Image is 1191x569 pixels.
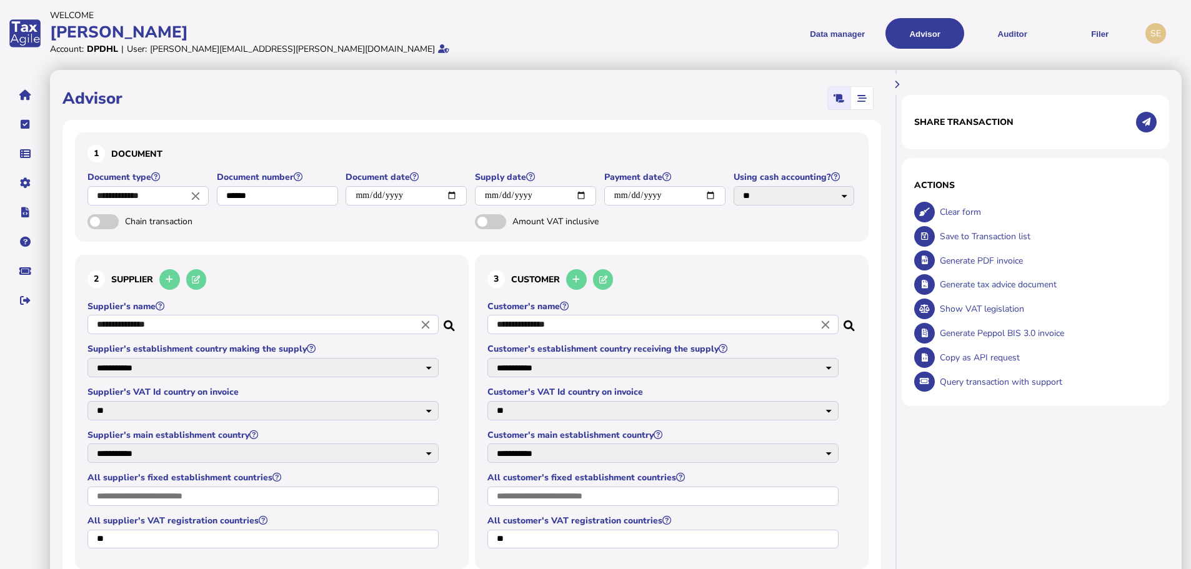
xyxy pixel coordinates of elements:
div: Generate PDF invoice [937,249,1157,273]
i: Search for a dummy seller [444,317,456,327]
label: Customer's main establishment country [487,429,840,441]
button: Save transaction [914,226,935,247]
div: [PERSON_NAME][EMAIL_ADDRESS][PERSON_NAME][DOMAIN_NAME] [150,43,435,55]
div: Show VAT legislation [937,297,1157,321]
label: Supply date [475,171,598,183]
app-field: Select a document type [87,171,211,214]
label: All customer's VAT registration countries [487,515,840,527]
h3: Customer [487,267,856,292]
button: Data manager [12,141,38,167]
button: Shows a dropdown of Data manager options [798,18,877,49]
label: All supplier's fixed establishment countries [87,472,441,483]
button: Auditor [973,18,1052,49]
span: Amount VAT inclusive [512,215,644,227]
button: Tasks [12,111,38,137]
div: Copy as API request [937,345,1157,370]
div: Query transaction with support [937,370,1157,394]
button: Generate tax advice document [914,274,935,295]
button: Share transaction [1136,112,1157,132]
label: Customer's establishment country receiving the supply [487,343,840,355]
i: Search for a dummy customer [844,317,856,327]
div: Profile settings [1145,23,1166,44]
label: Document number [217,171,340,183]
label: Supplier's name [87,300,441,312]
button: Edit selected customer in the database [593,269,614,290]
div: DPDHL [87,43,118,55]
button: Manage settings [12,170,38,196]
h3: Supplier [87,267,456,292]
i: Close [819,318,832,332]
mat-button-toggle: Stepper view [850,87,873,109]
button: Copy data as API request body to clipboard [914,347,935,368]
button: Sign out [12,287,38,314]
label: Supplier's establishment country making the supply [87,343,441,355]
label: Document type [87,171,211,183]
i: Close [419,318,432,332]
button: Edit selected supplier in the database [186,269,207,290]
label: Customer's VAT Id country on invoice [487,386,840,398]
div: Clear form [937,200,1157,224]
div: [PERSON_NAME] [50,21,592,43]
button: Add a new customer to the database [566,269,587,290]
label: Supplier's VAT Id country on invoice [87,386,441,398]
label: All customer's fixed establishment countries [487,472,840,483]
button: Shows a dropdown of VAT Advisor options [885,18,964,49]
button: Home [12,82,38,108]
div: User: [127,43,147,55]
div: 1 [87,145,105,162]
div: | [121,43,124,55]
h1: Share transaction [914,116,1014,128]
label: Using cash accounting? [734,171,857,183]
button: Show VAT legislation [914,299,935,319]
button: Hide [887,74,907,95]
button: Generate pdf [914,250,935,271]
button: Filer [1060,18,1139,49]
h1: Advisor [62,87,122,109]
label: Payment date [604,171,727,183]
div: Account: [50,43,84,55]
span: Chain transaction [125,215,256,227]
h3: Document [87,145,856,162]
h1: Actions [914,179,1157,191]
i: Email verified [438,44,449,53]
mat-button-toggle: Classic scrolling page view [828,87,850,109]
label: Document date [346,171,469,183]
label: Supplier's main establishment country [87,429,441,441]
button: Raise a support ticket [12,258,38,284]
button: Clear form data from invoice panel [914,202,935,222]
div: Generate tax advice document [937,272,1157,297]
button: Query transaction with support [914,372,935,392]
button: Developer hub links [12,199,38,225]
div: 2 [87,270,105,288]
label: All supplier's VAT registration countries [87,515,441,527]
button: Help pages [12,229,38,255]
i: Close [189,189,202,202]
div: Welcome [50,9,592,21]
button: Add a new supplier to the database [159,269,180,290]
div: Save to Transaction list [937,224,1157,249]
div: 3 [487,270,505,288]
div: Generate Peppol BIS 3.0 invoice [937,321,1157,345]
label: Customer's name [487,300,840,312]
menu: navigate products [598,18,1140,49]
